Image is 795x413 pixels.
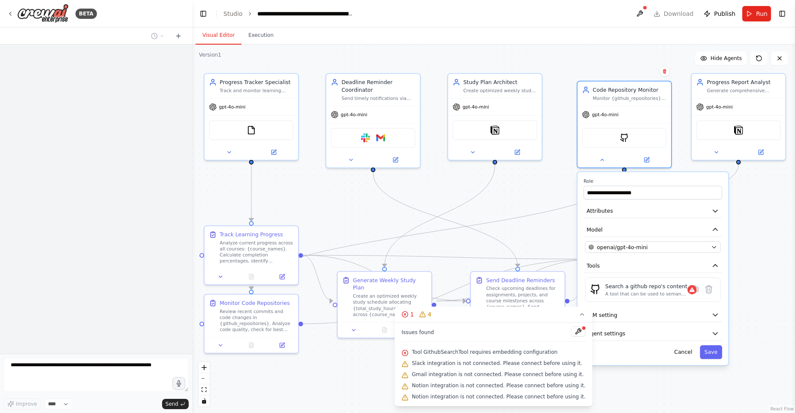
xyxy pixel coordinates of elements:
[172,377,185,390] button: Click to speak your automation idea
[428,310,431,319] span: 4
[199,51,221,58] div: Version 1
[162,399,189,409] button: Send
[196,27,241,45] button: Visual Editor
[376,133,385,142] img: Gmail
[412,360,582,367] span: Slack integration is not connected. Please connect before using it.
[700,345,722,359] button: Save
[412,393,585,400] span: Notion integration is not connected. Please connect before using it.
[410,310,414,319] span: 1
[223,9,354,18] nav: breadcrumb
[585,241,720,253] button: openai/gpt-4o-mini
[220,308,293,333] div: Review recent commits and code changes in {github_repositories}. Analyze code quality, check for ...
[486,276,555,284] div: Send Deadline Reminders
[412,349,557,356] span: Tool GithubSearchTool requires embedding configuration
[16,401,37,407] span: Improve
[235,272,267,281] button: No output available
[75,9,97,19] div: BETA
[605,291,687,297] div: A tool that can be used to semantic search a query from a github repo's content. This is not the ...
[252,148,295,157] button: Open in side panel
[577,81,672,168] div: Code Repository MonitorMonitor {github_repositories} for code commits, run automated checks on co...
[17,4,69,23] img: Logo
[247,164,255,221] g: Edge from 55a6fd16-4a9c-45aa-adf2-3a83a788e4d1 to 54760bf7-9564-499b-b746-5aaaa75f9446
[199,384,210,395] button: fit view
[447,73,542,160] div: Study Plan ArchitectCreate optimized weekly study roadmaps allocating {total_study_hours} hours a...
[771,407,794,411] a: React Flow attribution
[199,362,210,373] button: zoom in
[584,327,722,341] button: Agent settings
[659,66,670,77] button: Delete node
[369,172,521,267] g: Edge from 6b0d9877-7232-4934-9eea-f80c2af0e3af to fd955391-2b77-461d-a82d-ef77a13379ae
[337,271,432,338] div: Generate Weekly Study PlanCreate an optimized weekly study schedule allocating {total_study_hours...
[670,345,697,359] button: Cancel
[220,78,293,86] div: Progress Tracker Specialist
[587,311,617,319] span: LLM setting
[204,294,299,353] div: Monitor Code RepositoriesReview recent commits and code changes in {github_repositories}. Analyze...
[219,104,246,110] span: gpt-4o-mini
[593,86,666,94] div: Code Repository Monitor
[734,126,743,135] img: Notion
[584,178,722,184] label: Role
[204,225,299,285] div: Track Learning ProgressAnalyze current progress across all courses: {course_names}. Calculate com...
[590,284,601,295] img: GithubSearchTool
[702,283,716,296] button: Delete tool
[247,126,256,135] img: FileReadTool
[3,398,41,410] button: Improve
[341,95,415,101] div: Send timely notifications via {notification_channels} for assignment deadlines, project milestone...
[197,8,209,20] button: Hide left sidebar
[341,78,415,94] div: Deadline Reminder Coordinator
[707,78,780,86] div: Progress Report Analyst
[199,373,210,384] button: zoom out
[711,55,742,62] span: Hide Agents
[739,148,782,157] button: Open in side panel
[220,231,283,238] div: Track Learning Progress
[412,382,585,389] span: Notion integration is not connected. Please connect before using it.
[597,243,648,251] span: openai/gpt-4o-mini
[269,341,295,350] button: Open in side panel
[714,9,735,18] span: Publish
[303,255,599,328] g: Edge from e58303fd-0dc2-4ece-9bde-7cb9a8eb759d to d3395948-2a56-4cd3-b2c3-ed45c9cd04e1
[700,6,739,21] button: Publish
[353,293,427,317] div: Create an optimized weekly study schedule allocating {total_study_hours} hours across {course_nam...
[368,326,401,335] button: No output available
[204,73,299,160] div: Progress Tracker SpecialistTrack and monitor learning progress across multiple programming course...
[394,307,592,323] button: 14
[463,87,537,93] div: Create optimized weekly study roadmaps allocating {total_study_hours} hours across {course_names}...
[756,9,768,18] span: Run
[587,207,613,215] span: Attributes
[374,155,417,164] button: Open in side panel
[412,371,584,378] span: Gmail integration is not connected. Please connect before using it.
[584,259,722,273] button: Tools
[688,283,702,296] button: Configure tool
[742,6,771,21] button: Run
[707,87,780,93] div: Generate comprehensive weekly learning reports analyzing completion rates, time spent, achievemen...
[303,251,599,263] g: Edge from 54760bf7-9564-499b-b746-5aaaa75f9446 to d3395948-2a56-4cd3-b2c3-ed45c9cd04e1
[381,164,499,267] g: Edge from 30f9990a-0d6c-495d-b821-41d36b6977da to d50f991b-c17c-4cd5-aec8-760cdc744519
[436,297,466,305] g: Edge from d50f991b-c17c-4cd5-aec8-760cdc744519 to fd955391-2b77-461d-a82d-ef77a13379ae
[220,87,293,93] div: Track and monitor learning progress across multiple programming courses including {course_names},...
[463,78,537,86] div: Study Plan Architect
[496,148,539,157] button: Open in side panel
[166,401,178,407] span: Send
[776,8,788,20] button: Show right sidebar
[695,51,747,65] button: Hide Agents
[584,204,722,218] button: Attributes
[247,172,628,289] g: Edge from ba16c990-4656-4790-b5bd-5cc0d3e1a98c to e58303fd-0dc2-4ece-9bde-7cb9a8eb759d
[691,73,786,160] div: Progress Report AnalystGenerate comprehensive weekly learning reports analyzing completion rates,...
[303,251,333,304] g: Edge from 54760bf7-9564-499b-b746-5aaaa75f9446 to d50f991b-c17c-4cd5-aec8-760cdc744519
[235,341,267,350] button: No output available
[490,126,499,135] img: Notion
[620,133,629,142] img: GithubSearchTool
[223,10,243,17] a: Studio
[172,31,185,41] button: Start a new chat
[220,240,293,264] div: Analyze current progress across all courses: {course_names}. Calculate completion percentages, id...
[361,133,370,142] img: Slack
[148,31,168,41] button: Switch to previous chat
[486,286,560,310] div: Check upcoming deadlines for assignments, projects, and course milestones across {course_names}. ...
[220,299,289,307] div: Monitor Code Repositories
[463,104,489,110] span: gpt-4o-mini
[199,362,210,407] div: React Flow controls
[199,395,210,407] button: toggle interactivity
[341,112,367,118] span: gpt-4o-mini
[706,104,733,110] span: gpt-4o-mini
[593,95,666,101] div: Monitor {github_repositories} for code commits, run automated checks on code quality, formatting,...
